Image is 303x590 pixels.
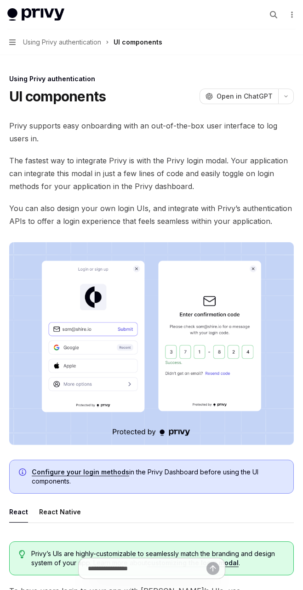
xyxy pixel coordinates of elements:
button: React Native [39,501,81,523]
span: Open in ChatGPT [217,92,273,101]
span: You can also design your own login UIs, and integrate with Privy’s authentication APIs to offer a... [9,202,294,228]
span: Privy’s UIs are highly-customizable to seamlessly match the branding and design system of your ap... [31,549,284,568]
a: Configure your login methods [32,468,129,476]
button: React [9,501,28,523]
img: light logo [7,8,64,21]
span: Privy supports easy onboarding with an out-of-the-box user interface to log users in. [9,119,294,145]
span: The fastest way to integrate Privy is with the Privy login modal. Your application can integrate ... [9,154,294,193]
img: images/Onboard.png [9,242,294,445]
div: UI components [114,37,162,48]
h1: UI components [9,88,106,105]
button: More actions [286,8,296,21]
span: in the Privy Dashboard before using the UI components. [32,468,284,486]
button: Send message [206,562,219,575]
svg: Info [19,468,28,478]
span: Using Privy authentication [23,37,101,48]
svg: Tip [19,550,25,558]
button: Open in ChatGPT [200,89,278,104]
div: Using Privy authentication [9,74,294,83]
